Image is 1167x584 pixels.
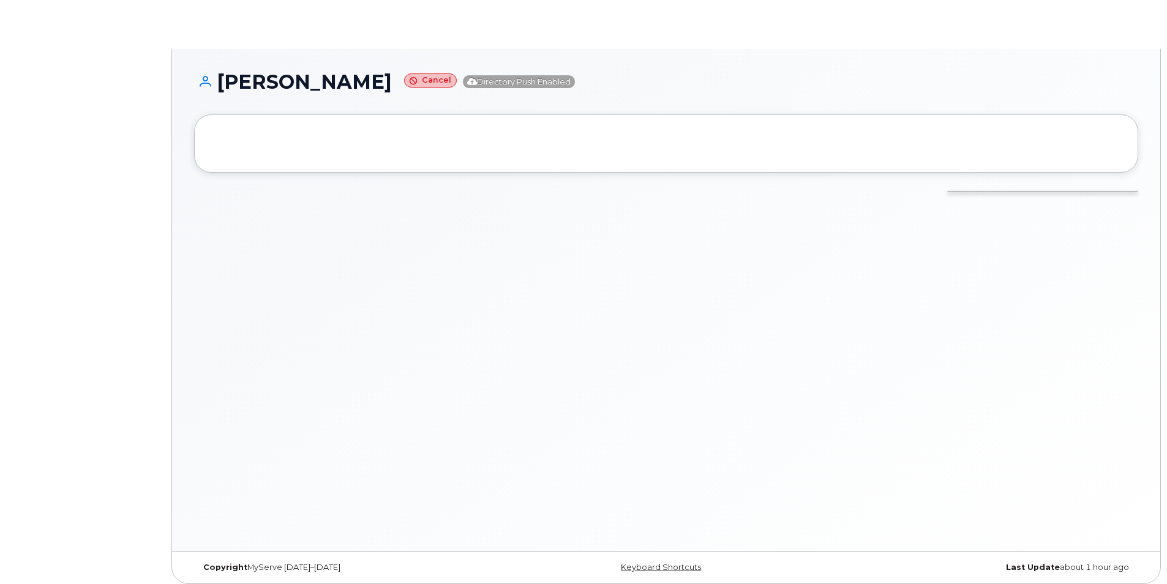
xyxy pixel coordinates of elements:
strong: Last Update [1006,563,1060,572]
div: MyServe [DATE]–[DATE] [194,563,509,572]
div: about 1 hour ago [824,563,1138,572]
span: Directory Push Enabled [463,75,575,88]
small: Cancel [404,73,457,88]
a: Keyboard Shortcuts [621,563,701,572]
strong: Copyright [203,563,247,572]
h1: [PERSON_NAME] [194,71,1138,92]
